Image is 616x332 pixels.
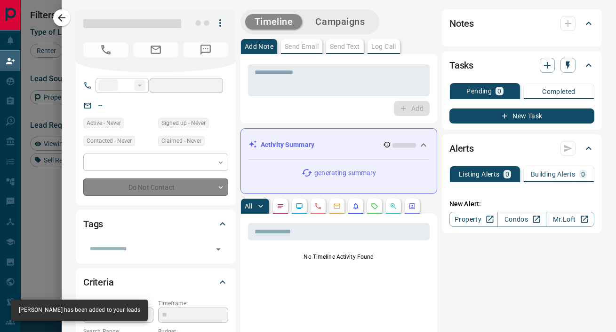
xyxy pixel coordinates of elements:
[449,58,473,73] h2: Tasks
[333,202,341,210] svg: Emails
[449,141,474,156] h2: Alerts
[87,136,132,146] span: Contacted - Never
[449,12,594,35] div: Notes
[449,108,594,124] button: New Task
[83,271,228,293] div: Criteria
[248,136,429,154] div: Activity Summary
[449,54,594,77] div: Tasks
[248,253,430,261] p: No Timeline Activity Found
[497,212,546,227] a: Condos
[581,171,585,178] p: 0
[19,302,140,318] div: [PERSON_NAME] has been added to your leads
[390,202,397,210] svg: Opportunities
[497,88,501,94] p: 0
[314,168,376,178] p: generating summary
[505,171,509,178] p: 0
[306,14,374,30] button: Campaigns
[546,212,594,227] a: Mr.Loft
[408,202,416,210] svg: Agent Actions
[87,118,121,128] span: Active - Never
[83,299,153,308] p: Actively Searching:
[183,42,228,57] span: No Number
[212,243,225,256] button: Open
[245,43,273,50] p: Add Note
[245,203,252,209] p: All
[261,140,314,150] p: Activity Summary
[449,212,498,227] a: Property
[161,118,206,128] span: Signed up - Never
[449,16,474,31] h2: Notes
[83,213,228,235] div: Tags
[449,137,594,160] div: Alerts
[83,178,228,196] div: Do Not Contact
[352,202,360,210] svg: Listing Alerts
[459,171,500,178] p: Listing Alerts
[449,199,594,209] p: New Alert:
[371,202,378,210] svg: Requests
[245,14,303,30] button: Timeline
[133,42,178,57] span: No Email
[161,136,201,146] span: Claimed - Never
[83,275,114,290] h2: Criteria
[542,88,576,95] p: Completed
[277,202,284,210] svg: Notes
[466,88,492,94] p: Pending
[98,101,102,109] a: --
[83,42,128,57] span: No Number
[158,299,228,308] p: Timeframe:
[83,216,103,232] h2: Tags
[314,202,322,210] svg: Calls
[296,202,303,210] svg: Lead Browsing Activity
[531,171,576,178] p: Building Alerts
